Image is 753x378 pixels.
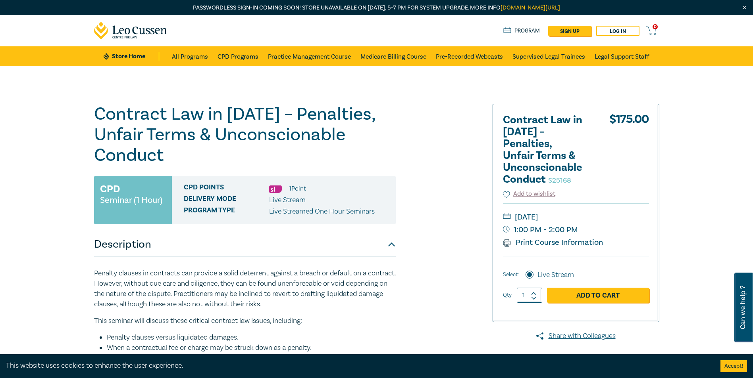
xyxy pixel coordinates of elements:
a: [DOMAIN_NAME][URL] [501,4,560,11]
h2: Contract Law in [DATE] – Penalties, Unfair Terms & Unconscionable Conduct [503,114,590,185]
a: Program [503,27,540,35]
p: Penalty clauses in contracts can provide a solid deterrent against a breach or default on a contr... [94,268,396,309]
p: This seminar will discuss these critical contract law issues, including: [94,316,396,326]
a: CPD Programs [218,46,258,66]
img: Substantive Law [269,185,282,193]
small: [DATE] [503,211,649,223]
a: Log in [596,26,639,36]
span: Program type [184,206,269,217]
button: Add to wishlist [503,189,556,199]
h3: CPD [100,182,120,196]
span: CPD Points [184,183,269,194]
a: Add to Cart [547,288,649,303]
a: Legal Support Staff [595,46,649,66]
small: 1:00 PM - 2:00 PM [503,223,649,236]
small: Seminar (1 Hour) [100,196,162,204]
span: Live Stream [269,195,306,204]
li: Proportionality and documentation required as evidence. [107,353,396,363]
div: $ 175.00 [609,114,649,189]
div: This website uses cookies to enhance the user experience. [6,361,709,371]
button: Description [94,233,396,256]
h1: Contract Law in [DATE] – Penalties, Unfair Terms & Unconscionable Conduct [94,104,396,166]
span: Delivery Mode [184,195,269,205]
a: Supervised Legal Trainees [512,46,585,66]
a: Practice Management Course [268,46,351,66]
p: Live Streamed One Hour Seminars [269,206,375,217]
a: Store Home [104,52,159,61]
img: Close [741,4,748,11]
a: Pre-Recorded Webcasts [436,46,503,66]
a: All Programs [172,46,208,66]
label: Live Stream [537,270,574,280]
label: Qty [503,291,512,300]
li: 1 Point [289,183,306,194]
a: Share with Colleagues [493,331,659,341]
small: S25168 [548,176,571,185]
a: sign up [548,26,591,36]
a: Medicare Billing Course [360,46,426,66]
span: Can we help ? [739,277,747,338]
input: 1 [517,288,542,303]
button: Accept cookies [720,360,747,372]
span: Select: [503,270,519,279]
span: 0 [653,24,658,29]
p: Passwordless sign-in coming soon! Store unavailable on [DATE], 5–7 PM for system upgrade. More info [94,4,659,12]
li: When a contractual fee or charge may be struck down as a penalty. [107,343,396,353]
a: Print Course Information [503,237,603,248]
li: Penalty clauses versus liquidated damages. [107,332,396,343]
